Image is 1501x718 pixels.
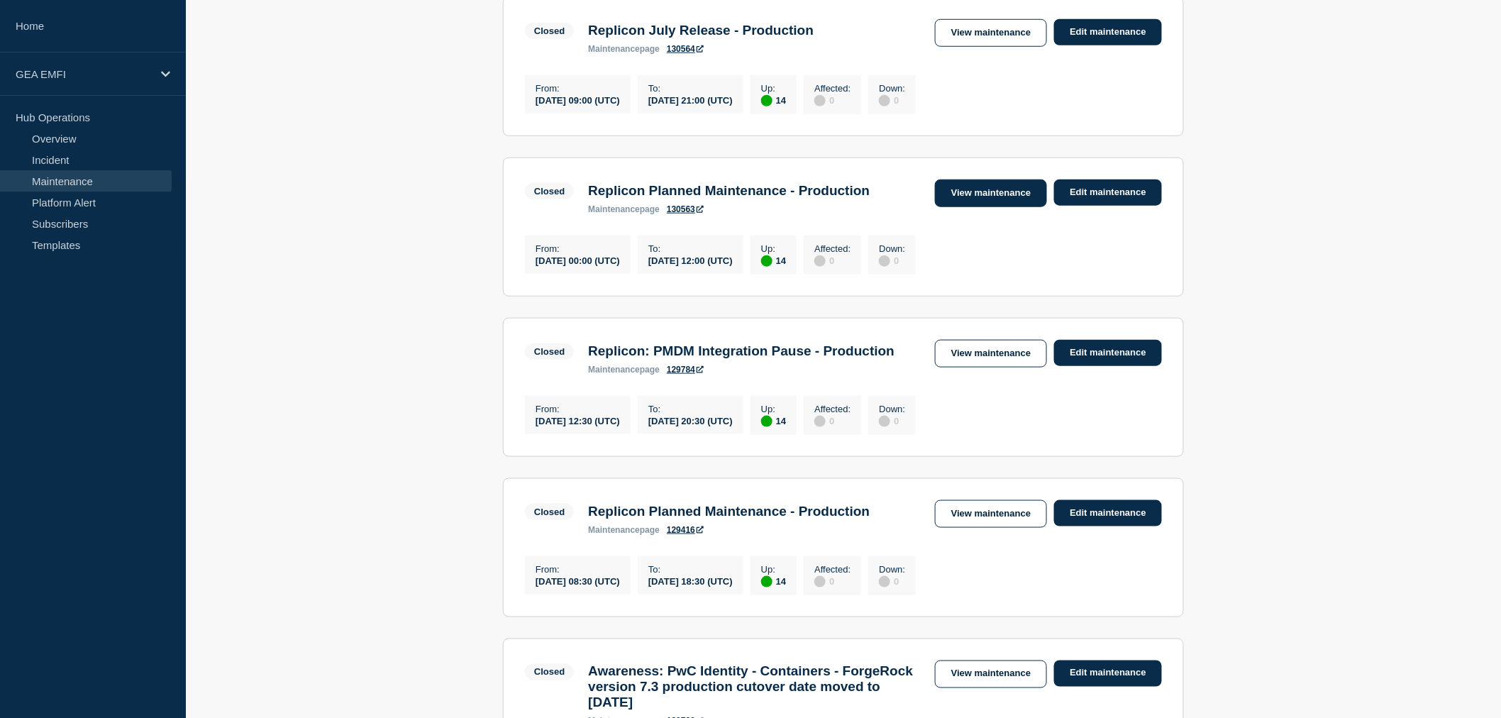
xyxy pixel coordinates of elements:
[761,95,772,106] div: up
[588,504,870,519] h3: Replicon Planned Maintenance - Production
[588,525,640,535] span: maintenance
[648,575,733,587] div: [DATE] 18:30 (UTC)
[588,204,660,214] p: page
[536,94,620,106] div: [DATE] 09:00 (UTC)
[761,416,772,427] div: up
[879,95,890,106] div: disabled
[534,26,565,36] div: Closed
[761,83,786,94] p: Up :
[935,661,1047,688] a: View maintenance
[879,575,905,587] div: 0
[534,507,565,517] div: Closed
[1054,661,1162,687] a: Edit maintenance
[761,254,786,267] div: 14
[814,564,851,575] p: Affected :
[879,564,905,575] p: Down :
[588,365,640,375] span: maintenance
[588,664,921,711] h3: Awareness: PwC Identity - Containers - ForgeRock version 7.3 production cutover date moved to [DATE]
[814,414,851,427] div: 0
[667,204,704,214] a: 130563
[879,83,905,94] p: Down :
[879,404,905,414] p: Down :
[879,243,905,254] p: Down :
[536,414,620,426] div: [DATE] 12:30 (UTC)
[536,254,620,266] div: [DATE] 00:00 (UTC)
[667,365,704,375] a: 129784
[588,525,660,535] p: page
[1054,19,1162,45] a: Edit maintenance
[667,525,704,535] a: 129416
[814,83,851,94] p: Affected :
[879,576,890,587] div: disabled
[536,83,620,94] p: From :
[879,254,905,267] div: 0
[588,183,870,199] h3: Replicon Planned Maintenance - Production
[814,243,851,254] p: Affected :
[879,255,890,267] div: disabled
[761,414,786,427] div: 14
[648,83,733,94] p: To :
[536,404,620,414] p: From :
[814,576,826,587] div: disabled
[588,343,894,359] h3: Replicon: PMDM Integration Pause - Production
[879,94,905,106] div: 0
[761,576,772,587] div: up
[1054,179,1162,206] a: Edit maintenance
[588,204,640,214] span: maintenance
[648,243,733,254] p: To :
[935,500,1047,528] a: View maintenance
[588,365,660,375] p: page
[667,44,704,54] a: 130564
[588,44,640,54] span: maintenance
[879,414,905,427] div: 0
[1054,500,1162,526] a: Edit maintenance
[536,243,620,254] p: From :
[536,564,620,575] p: From :
[588,44,660,54] p: page
[814,575,851,587] div: 0
[935,19,1047,47] a: View maintenance
[648,94,733,106] div: [DATE] 21:00 (UTC)
[536,575,620,587] div: [DATE] 08:30 (UTC)
[761,564,786,575] p: Up :
[814,404,851,414] p: Affected :
[761,255,772,267] div: up
[1054,340,1162,366] a: Edit maintenance
[16,68,152,80] p: GEA EMFI
[814,95,826,106] div: disabled
[648,254,733,266] div: [DATE] 12:00 (UTC)
[761,94,786,106] div: 14
[648,414,733,426] div: [DATE] 20:30 (UTC)
[534,667,565,678] div: Closed
[534,346,565,357] div: Closed
[814,94,851,106] div: 0
[534,186,565,197] div: Closed
[814,254,851,267] div: 0
[814,416,826,427] div: disabled
[814,255,826,267] div: disabled
[761,243,786,254] p: Up :
[648,404,733,414] p: To :
[648,564,733,575] p: To :
[588,23,814,38] h3: Replicon July Release - Production
[879,416,890,427] div: disabled
[935,179,1047,207] a: View maintenance
[761,575,786,587] div: 14
[935,340,1047,368] a: View maintenance
[761,404,786,414] p: Up :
